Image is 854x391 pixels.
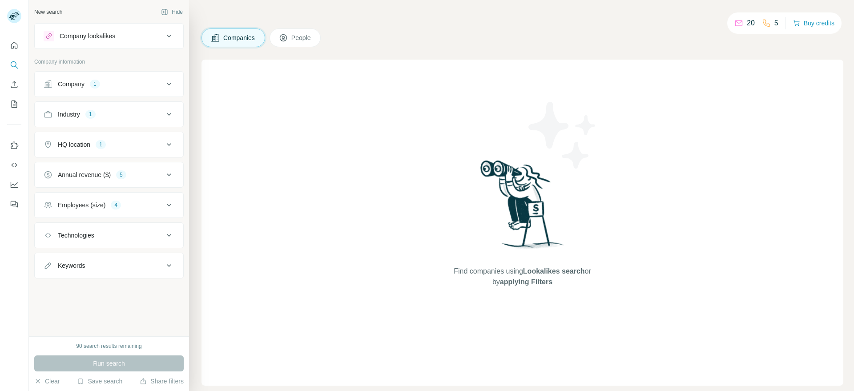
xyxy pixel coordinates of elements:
[7,37,21,53] button: Quick start
[60,32,115,40] div: Company lookalikes
[793,17,834,29] button: Buy credits
[7,77,21,93] button: Enrich CSV
[35,104,183,125] button: Industry1
[7,137,21,153] button: Use Surfe on LinkedIn
[223,33,256,42] span: Companies
[85,110,96,118] div: 1
[7,96,21,112] button: My lists
[476,158,569,257] img: Surfe Illustration - Woman searching with binoculars
[35,25,183,47] button: Company lookalikes
[58,201,105,210] div: Employees (size)
[58,261,85,270] div: Keywords
[58,170,111,179] div: Annual revenue ($)
[35,225,183,246] button: Technologies
[116,171,126,179] div: 5
[34,8,62,16] div: New search
[35,194,183,216] button: Employees (size)4
[7,57,21,73] button: Search
[7,196,21,212] button: Feedback
[500,278,552,286] span: applying Filters
[291,33,312,42] span: People
[155,5,189,19] button: Hide
[774,18,778,28] p: 5
[35,164,183,185] button: Annual revenue ($)5
[451,266,593,287] span: Find companies using or by
[58,140,90,149] div: HQ location
[523,95,603,175] img: Surfe Illustration - Stars
[140,377,184,386] button: Share filters
[76,342,141,350] div: 90 search results remaining
[7,177,21,193] button: Dashboard
[201,11,843,23] h4: Search
[35,255,183,276] button: Keywords
[523,267,585,275] span: Lookalikes search
[35,134,183,155] button: HQ location1
[34,58,184,66] p: Company information
[747,18,755,28] p: 20
[34,377,60,386] button: Clear
[7,157,21,173] button: Use Surfe API
[35,73,183,95] button: Company1
[58,110,80,119] div: Industry
[77,377,122,386] button: Save search
[90,80,100,88] div: 1
[58,80,85,89] div: Company
[111,201,121,209] div: 4
[96,141,106,149] div: 1
[58,231,94,240] div: Technologies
